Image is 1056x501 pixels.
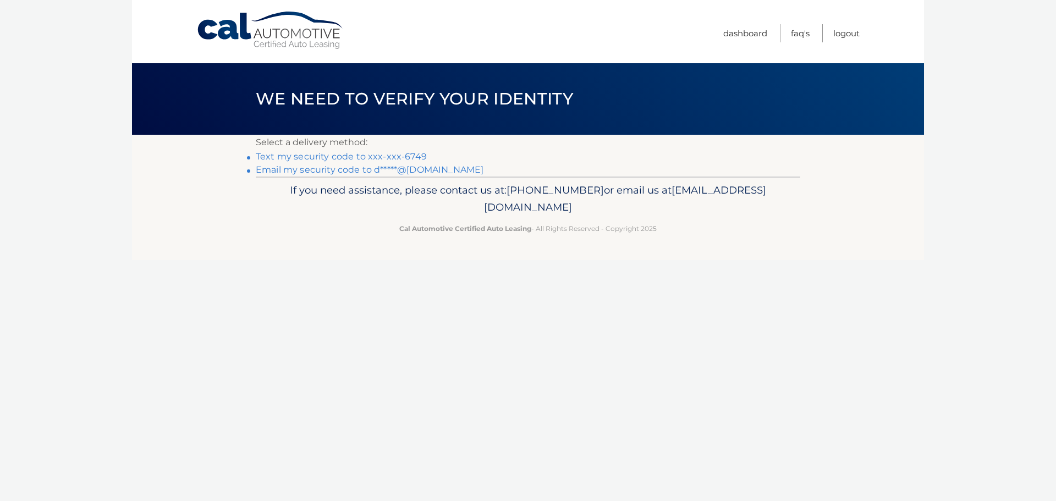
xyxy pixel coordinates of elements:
a: Logout [833,24,860,42]
a: FAQ's [791,24,810,42]
p: If you need assistance, please contact us at: or email us at [263,181,793,217]
p: - All Rights Reserved - Copyright 2025 [263,223,793,234]
a: Cal Automotive [196,11,345,50]
a: Text my security code to xxx-xxx-6749 [256,151,427,162]
a: Dashboard [723,24,767,42]
a: Email my security code to d*****@[DOMAIN_NAME] [256,164,483,175]
span: [PHONE_NUMBER] [507,184,604,196]
strong: Cal Automotive Certified Auto Leasing [399,224,531,233]
span: We need to verify your identity [256,89,573,109]
p: Select a delivery method: [256,135,800,150]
